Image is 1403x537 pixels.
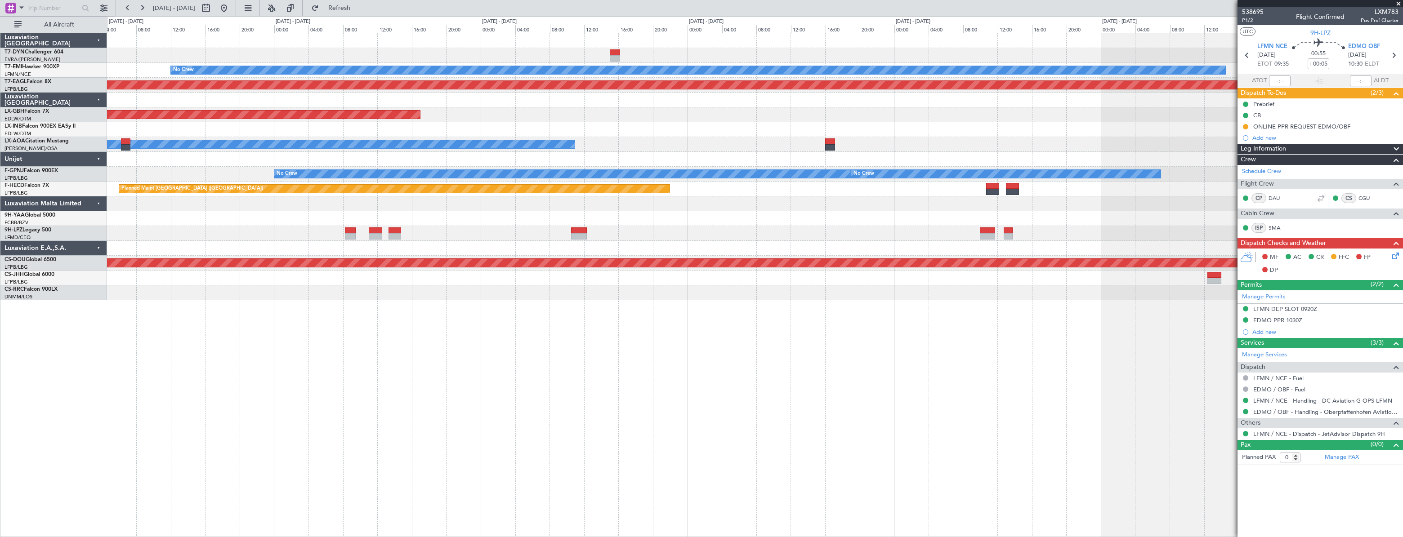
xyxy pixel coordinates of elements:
a: F-HECDFalcon 7X [4,183,49,188]
div: 08:00 [343,25,378,33]
div: [DATE] - [DATE] [276,18,310,26]
div: 08:00 [1170,25,1205,33]
span: Pax [1241,440,1251,450]
span: LFMN NCE [1257,42,1287,51]
button: UTC [1240,27,1256,36]
span: P1/2 [1242,17,1264,24]
input: Trip Number [27,1,79,15]
span: CS-RRC [4,287,24,292]
div: [DATE] - [DATE] [1102,18,1137,26]
span: T7-DYN [4,49,25,55]
div: Add new [1252,328,1399,336]
div: 00:00 [481,25,515,33]
div: CB [1253,111,1261,119]
span: (3/3) [1371,338,1384,347]
div: 20:00 [653,25,688,33]
div: [DATE] - [DATE] [109,18,143,26]
span: CR [1316,253,1324,262]
label: Planned PAX [1242,453,1276,462]
a: LFMN / NCE - Handling - DC Aviation-G-OPS LFMN [1253,397,1392,404]
span: [DATE] - [DATE] [153,4,195,12]
a: LX-AOACitation Mustang [4,138,69,144]
div: 16:00 [619,25,653,33]
div: Add new [1252,134,1399,142]
span: T7-EAGL [4,79,27,84]
div: No Crew [853,167,874,181]
span: LXM783 [1361,7,1399,17]
div: [DATE] - [DATE] [482,18,517,26]
div: Prebrief [1253,100,1274,108]
div: 04:00 [102,25,137,33]
div: 08:00 [550,25,585,33]
span: ALDT [1374,76,1389,85]
a: CS-RRCFalcon 900LX [4,287,58,292]
div: CS [1341,193,1356,203]
div: No Crew [277,167,297,181]
span: 00:55 [1311,49,1326,58]
span: Permits [1241,280,1262,290]
div: LFMN DEP SLOT 0920Z [1253,305,1317,313]
a: LFMN / NCE - Fuel [1253,374,1304,382]
div: 04:00 [722,25,757,33]
span: 9H-LPZ [1310,28,1331,38]
button: All Aircraft [10,18,98,32]
a: LX-GBHFalcon 7X [4,109,49,114]
span: LX-INB [4,124,22,129]
div: EDMO PPR 1030Z [1253,316,1302,324]
span: FFC [1339,253,1349,262]
div: 08:00 [756,25,791,33]
div: 00:00 [894,25,929,33]
div: 00:00 [1101,25,1135,33]
a: T7-EMIHawker 900XP [4,64,59,70]
a: LFPB/LBG [4,279,28,285]
a: EDMO / OBF - Handling - Oberpfaffenhofen Aviation Service GmbH [1253,408,1399,416]
a: LFPB/LBG [4,175,28,182]
a: LFPB/LBG [4,86,28,93]
div: 12:00 [378,25,412,33]
span: Leg Information [1241,144,1286,154]
a: LFPB/LBG [4,264,28,271]
div: 04:00 [929,25,963,33]
a: 9H-LPZLegacy 500 [4,227,51,233]
a: CGU [1358,194,1379,202]
span: Dispatch Checks and Weather [1241,238,1326,249]
div: 20:00 [860,25,894,33]
div: 04:00 [1135,25,1170,33]
span: Pos Pref Charter [1361,17,1399,24]
a: SMA [1269,224,1289,232]
div: [DATE] - [DATE] [896,18,930,26]
span: [DATE] [1257,51,1276,60]
div: 20:00 [240,25,274,33]
div: 04:00 [515,25,550,33]
a: Schedule Crew [1242,167,1281,176]
span: 10:30 [1348,60,1363,69]
a: EDMO / OBF - Fuel [1253,386,1305,393]
a: [PERSON_NAME]/QSA [4,145,58,152]
div: 16:00 [1032,25,1067,33]
span: ELDT [1365,60,1379,69]
span: 538695 [1242,7,1264,17]
div: 12:00 [791,25,826,33]
a: EDLW/DTM [4,115,31,122]
div: 12:00 [1204,25,1239,33]
span: Others [1241,418,1260,428]
span: ATOT [1252,76,1267,85]
div: CP [1251,193,1266,203]
div: 00:00 [688,25,722,33]
a: 9H-YAAGlobal 5000 [4,213,55,218]
span: F-GPNJ [4,168,24,173]
span: All Aircraft [23,22,95,28]
a: Manage PAX [1325,453,1359,462]
span: F-HECD [4,183,24,188]
span: [DATE] [1348,51,1367,60]
a: CS-DOUGlobal 6500 [4,257,56,262]
div: 16:00 [206,25,240,33]
a: DNMM/LOS [4,293,32,300]
span: CS-DOU [4,257,26,262]
span: FP [1364,253,1371,262]
div: 16:00 [826,25,860,33]
a: LFMD/CEQ [4,234,31,241]
span: 9H-YAA [4,213,25,218]
input: --:-- [1269,75,1291,86]
span: Dispatch To-Dos [1241,88,1286,98]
